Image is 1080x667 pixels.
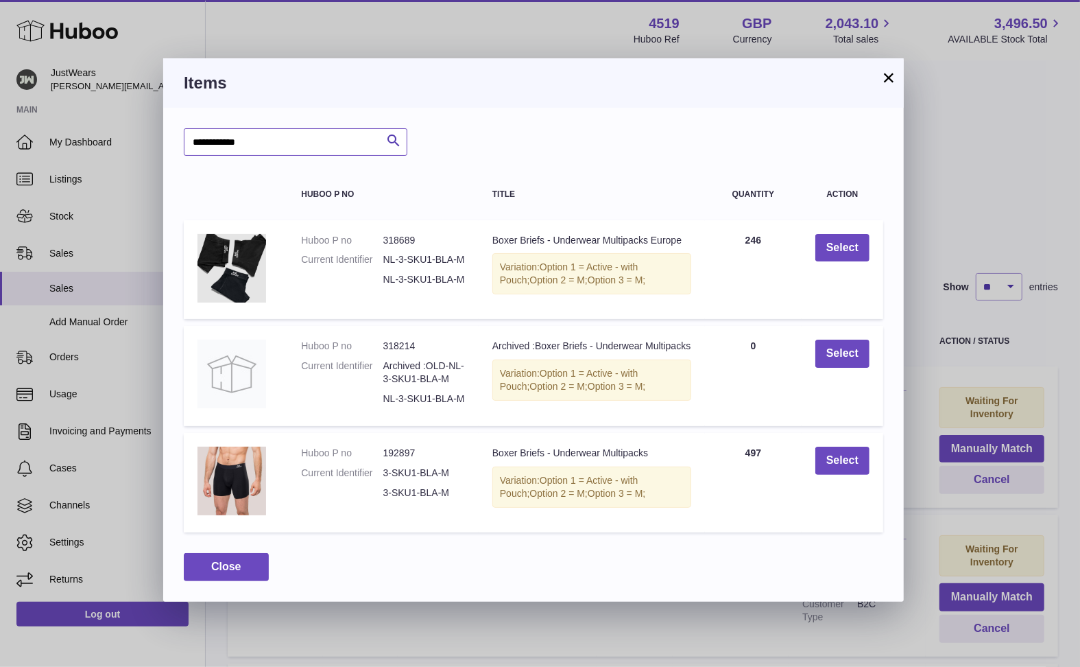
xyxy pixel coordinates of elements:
[500,261,638,285] span: Option 1 = Active - with Pouch;
[197,234,266,303] img: Boxer Briefs - Underwear Multipacks Europe
[197,340,266,408] img: Archived :Boxer Briefs - Underwear Multipacks
[705,176,802,213] th: Quantity
[492,467,691,508] div: Variation:
[492,447,691,460] div: Boxer Briefs - Underwear Multipacks
[383,340,465,353] dd: 318214
[492,340,691,353] div: Archived :Boxer Briefs - Underwear Multipacks
[588,381,645,392] span: Option 3 = M;
[184,553,269,581] button: Close
[500,475,638,499] span: Option 1 = Active - with Pouch;
[705,220,802,320] td: 246
[492,360,691,401] div: Variation:
[588,488,645,499] span: Option 3 = M;
[301,253,383,266] dt: Current Identifier
[383,487,465,500] dd: 3-SKU1-BLA-M
[287,176,479,213] th: Huboo P no
[383,234,465,247] dd: 318689
[815,234,869,262] button: Select
[529,488,587,499] span: Option 2 = M;
[802,176,883,213] th: Action
[383,393,465,406] dd: NL-3-SKU1-BLA-M
[500,368,638,392] span: Option 1 = Active - with Pouch;
[383,253,465,266] dd: NL-3-SKU1-BLA-M
[383,467,465,480] dd: 3-SKU1-BLA-M
[529,381,587,392] span: Option 2 = M;
[529,274,587,285] span: Option 2 = M;
[301,467,383,480] dt: Current Identifier
[184,72,883,94] h3: Items
[383,273,465,286] dd: NL-3-SKU1-BLA-M
[479,176,705,213] th: Title
[197,447,266,515] img: Boxer Briefs - Underwear Multipacks
[211,561,241,572] span: Close
[705,326,802,426] td: 0
[383,447,465,460] dd: 192897
[301,340,383,353] dt: Huboo P no
[301,234,383,247] dt: Huboo P no
[880,69,897,86] button: ×
[492,234,691,247] div: Boxer Briefs - Underwear Multipacks Europe
[383,360,465,386] dd: Archived :OLD-NL-3-SKU1-BLA-M
[492,253,691,294] div: Variation:
[815,340,869,368] button: Select
[301,447,383,460] dt: Huboo P no
[705,433,802,533] td: 497
[815,447,869,475] button: Select
[588,274,645,285] span: Option 3 = M;
[301,360,383,386] dt: Current Identifier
